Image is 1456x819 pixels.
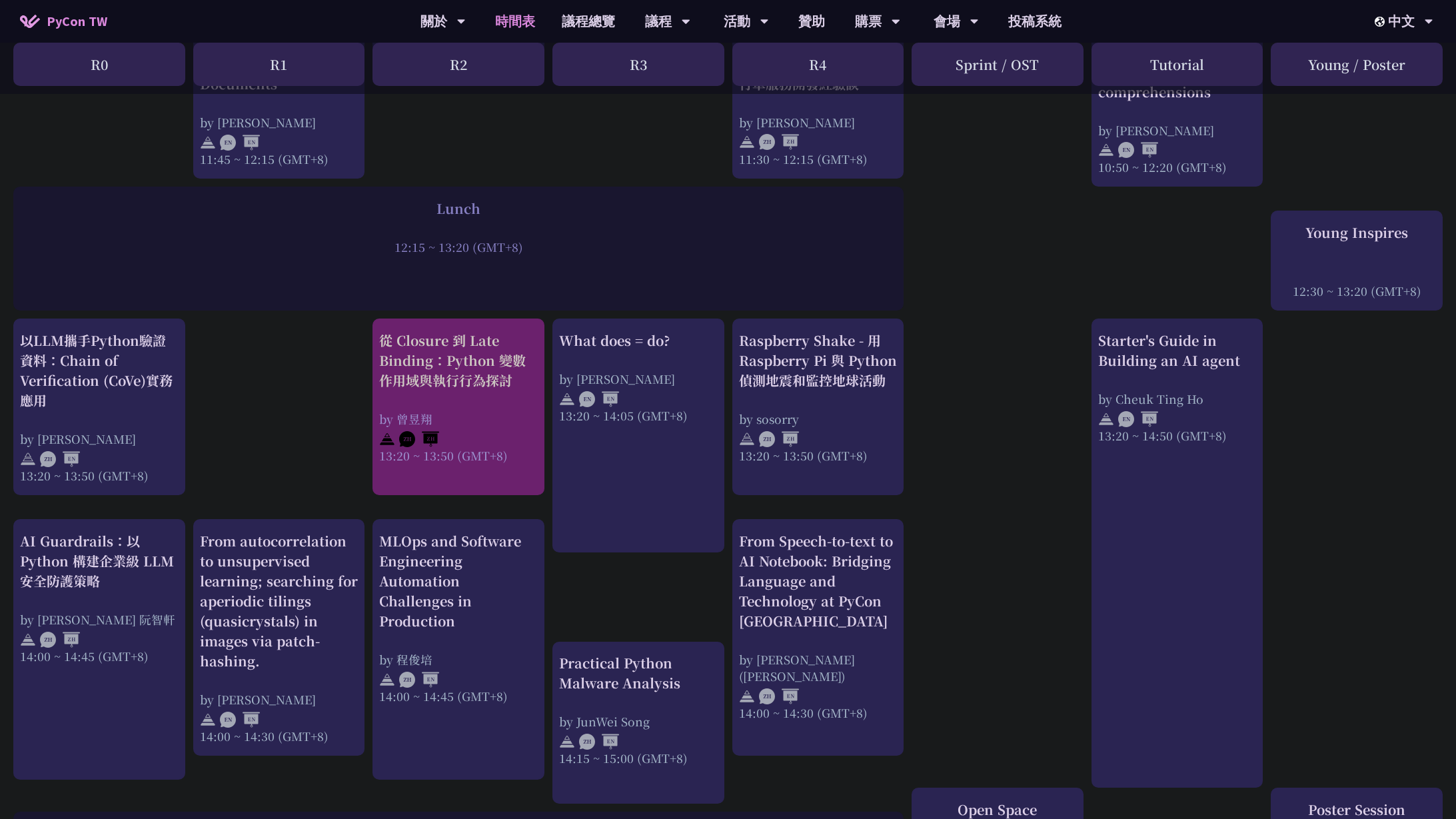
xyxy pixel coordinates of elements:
div: by [PERSON_NAME] 阮智軒 [20,611,179,628]
div: by Cheuk Ting Ho [1098,391,1257,407]
a: MLOps and Software Engineering Automation Challenges in Production by 程俊培 14:00 ~ 14:45 (GMT+8) [379,531,538,768]
span: PyCon TW [47,11,107,31]
div: 14:15 ~ 15:00 (GMT+8) [559,750,718,766]
a: Young Inspires 12:30 ~ 13:20 (GMT+8) [1277,223,1436,299]
div: by [PERSON_NAME] [739,114,898,131]
div: 14:00 ~ 14:30 (GMT+8) [739,704,898,721]
div: 13:20 ~ 13:50 (GMT+8) [739,447,898,464]
div: 11:30 ~ 12:15 (GMT+8) [739,151,898,167]
div: R3 [552,43,724,86]
img: svg+xml;base64,PHN2ZyB4bWxucz0iaHR0cDovL3d3dy53My5vcmcvMjAwMC9zdmciIHdpZHRoPSIyNCIgaGVpZ2h0PSIyNC... [379,431,395,447]
img: svg+xml;base64,PHN2ZyB4bWxucz0iaHR0cDovL3d3dy53My5vcmcvMjAwMC9zdmciIHdpZHRoPSIyNCIgaGVpZ2h0PSIyNC... [379,672,395,688]
img: svg+xml;base64,PHN2ZyB4bWxucz0iaHR0cDovL3d3dy53My5vcmcvMjAwMC9zdmciIHdpZHRoPSIyNCIgaGVpZ2h0PSIyNC... [1098,411,1114,427]
div: MLOps and Software Engineering Automation Challenges in Production [379,531,538,631]
div: 13:20 ~ 14:50 (GMT+8) [1098,427,1257,444]
div: by [PERSON_NAME] ([PERSON_NAME]) [739,651,898,684]
div: From autocorrelation to unsupervised learning; searching for aperiodic tilings (quasicrystals) in... [200,531,359,671]
div: 從 Closure 到 Late Binding：Python 變數作用域與執行行為探討 [379,331,538,391]
div: 13:20 ~ 14:05 (GMT+8) [559,407,718,424]
img: svg+xml;base64,PHN2ZyB4bWxucz0iaHR0cDovL3d3dy53My5vcmcvMjAwMC9zdmciIHdpZHRoPSIyNCIgaGVpZ2h0PSIyNC... [20,632,36,648]
img: ENEN.5a408d1.svg [1118,411,1158,427]
img: ZHZH.38617ef.svg [759,135,799,151]
div: Young / Poster [1271,43,1443,86]
div: 13:20 ~ 13:50 (GMT+8) [20,467,179,484]
div: From Speech-to-text to AI Notebook: Bridging Language and Technology at PyCon [GEOGRAPHIC_DATA] [739,531,898,631]
img: svg+xml;base64,PHN2ZyB4bWxucz0iaHR0cDovL3d3dy53My5vcmcvMjAwMC9zdmciIHdpZHRoPSIyNCIgaGVpZ2h0PSIyNC... [200,712,216,728]
a: Practical Python Malware Analysis by JunWei Song 14:15 ~ 15:00 (GMT+8) [559,653,718,792]
img: ENEN.5a408d1.svg [1118,143,1158,159]
div: 14:00 ~ 14:45 (GMT+8) [379,688,538,704]
img: Home icon of PyCon TW 2025 [20,15,40,28]
img: ZHEN.371966e.svg [759,688,799,704]
div: Tutorial [1092,43,1263,86]
div: by sosorry [739,410,898,427]
img: svg+xml;base64,PHN2ZyB4bWxucz0iaHR0cDovL3d3dy53My5vcmcvMjAwMC9zdmciIHdpZHRoPSIyNCIgaGVpZ2h0PSIyNC... [739,431,755,447]
div: R1 [193,43,365,86]
div: 12:30 ~ 13:20 (GMT+8) [1277,283,1436,299]
img: svg+xml;base64,PHN2ZyB4bWxucz0iaHR0cDovL3d3dy53My5vcmcvMjAwMC9zdmciIHdpZHRoPSIyNCIgaGVpZ2h0PSIyNC... [559,734,575,750]
div: by 曾昱翔 [379,410,538,427]
img: ZHEN.371966e.svg [399,672,439,688]
a: PyCon TW [7,5,121,38]
div: Lunch [20,199,897,219]
a: AI Guardrails：以 Python 構建企業級 LLM 安全防護策略 by [PERSON_NAME] 阮智軒 14:00 ~ 14:45 (GMT+8) [20,531,179,768]
div: R2 [372,43,544,86]
img: svg+xml;base64,PHN2ZyB4bWxucz0iaHR0cDovL3d3dy53My5vcmcvMjAwMC9zdmciIHdpZHRoPSIyNCIgaGVpZ2h0PSIyNC... [739,135,755,151]
div: Sprint / OST [912,43,1084,86]
div: 14:00 ~ 14:45 (GMT+8) [20,648,179,664]
img: ZHEN.371966e.svg [40,451,80,467]
img: svg+xml;base64,PHN2ZyB4bWxucz0iaHR0cDovL3d3dy53My5vcmcvMjAwMC9zdmciIHdpZHRoPSIyNCIgaGVpZ2h0PSIyNC... [739,688,755,704]
a: Starter's Guide in Building an AI agent by Cheuk Ting Ho 13:20 ~ 14:50 (GMT+8) [1098,331,1257,776]
img: Locale Icon [1375,17,1388,27]
div: 10:50 ~ 12:20 (GMT+8) [1098,159,1257,175]
img: ENEN.5a408d1.svg [220,712,260,728]
div: Raspberry Shake - 用 Raspberry Pi 與 Python 偵測地震和監控地球活動 [739,331,898,391]
img: ENEN.5a408d1.svg [579,391,619,407]
a: From Speech-to-text to AI Notebook: Bridging Language and Technology at PyCon [GEOGRAPHIC_DATA] b... [739,531,898,744]
div: by JunWei Song [559,713,718,730]
a: 從 Closure 到 Late Binding：Python 變數作用域與執行行為探討 by 曾昱翔 13:20 ~ 13:50 (GMT+8) [379,331,538,484]
img: ZHZH.38617ef.svg [40,632,80,648]
div: Starter's Guide in Building an AI agent [1098,331,1257,371]
img: ZHZH.38617ef.svg [759,431,799,447]
div: R4 [732,43,904,86]
a: From autocorrelation to unsupervised learning; searching for aperiodic tilings (quasicrystals) in... [200,531,359,744]
img: ZHZH.38617ef.svg [399,431,439,447]
img: svg+xml;base64,PHN2ZyB4bWxucz0iaHR0cDovL3d3dy53My5vcmcvMjAwMC9zdmciIHdpZHRoPSIyNCIgaGVpZ2h0PSIyNC... [559,391,575,407]
div: 14:00 ~ 14:30 (GMT+8) [200,728,359,744]
div: by 程俊培 [379,651,538,668]
div: Young Inspires [1277,223,1436,243]
img: ZHEN.371966e.svg [579,734,619,750]
a: What does = do? by [PERSON_NAME] 13:20 ~ 14:05 (GMT+8) [559,331,718,540]
img: svg+xml;base64,PHN2ZyB4bWxucz0iaHR0cDovL3d3dy53My5vcmcvMjAwMC9zdmciIHdpZHRoPSIyNCIgaGVpZ2h0PSIyNC... [20,451,36,467]
div: by [PERSON_NAME] [1098,122,1257,139]
div: 以LLM攜手Python驗證資料：Chain of Verification (CoVe)實務應用 [20,331,179,410]
div: Practical Python Malware Analysis [559,653,718,693]
a: Raspberry Shake - 用 Raspberry Pi 與 Python 偵測地震和監控地球活動 by sosorry 13:20 ~ 13:50 (GMT+8) [739,331,898,484]
div: by [PERSON_NAME] [200,691,359,708]
div: 11:45 ~ 12:15 (GMT+8) [200,151,359,167]
div: 13:20 ~ 13:50 (GMT+8) [379,447,538,464]
a: 以LLM攜手Python驗證資料：Chain of Verification (CoVe)實務應用 by [PERSON_NAME] 13:20 ~ 13:50 (GMT+8) [20,331,179,484]
div: by [PERSON_NAME] [200,114,359,131]
div: R0 [13,43,185,86]
div: AI Guardrails：以 Python 構建企業級 LLM 安全防護策略 [20,531,179,591]
div: 12:15 ~ 13:20 (GMT+8) [20,239,897,255]
div: What does = do? [559,331,718,351]
img: svg+xml;base64,PHN2ZyB4bWxucz0iaHR0cDovL3d3dy53My5vcmcvMjAwMC9zdmciIHdpZHRoPSIyNCIgaGVpZ2h0PSIyNC... [200,135,216,151]
img: ENEN.5a408d1.svg [220,135,260,151]
div: by [PERSON_NAME] [20,430,179,447]
div: by [PERSON_NAME] [559,371,718,387]
img: svg+xml;base64,PHN2ZyB4bWxucz0iaHR0cDovL3d3dy53My5vcmcvMjAwMC9zdmciIHdpZHRoPSIyNCIgaGVpZ2h0PSIyNC... [1098,143,1114,159]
